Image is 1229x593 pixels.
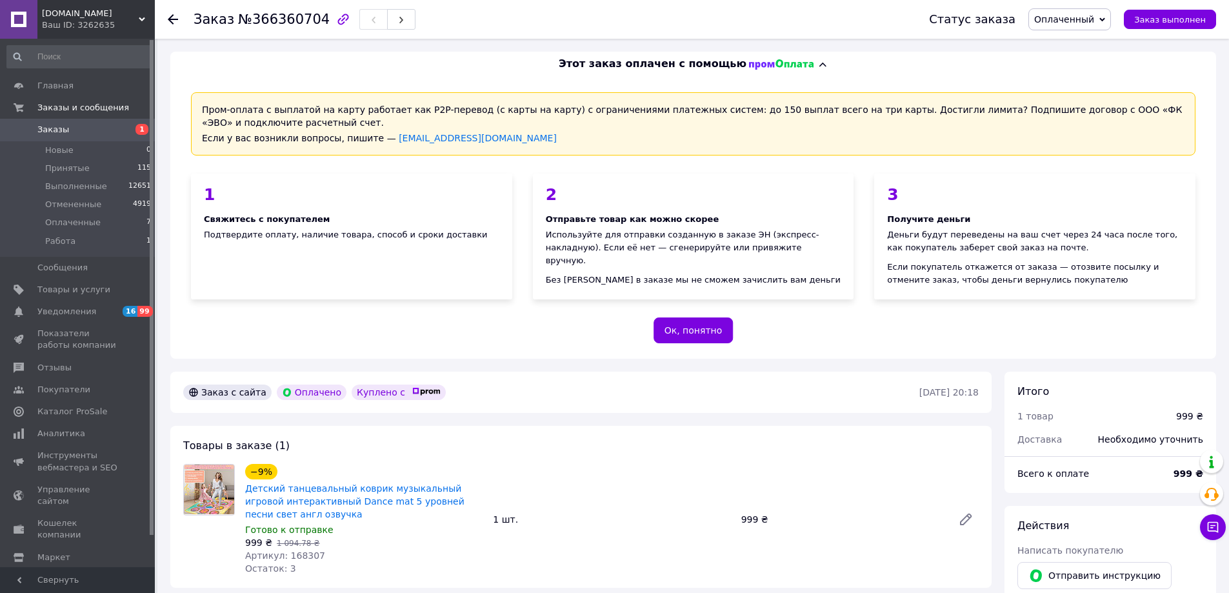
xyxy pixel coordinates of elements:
span: Остаток: 3 [245,563,296,574]
div: Куплено с [352,385,446,400]
span: Отзывы [37,362,72,374]
span: Заказ выполнен [1134,15,1206,25]
span: 12651 [128,181,151,192]
span: Написать покупателю [1017,545,1123,556]
div: 999 ₴ [736,510,948,528]
div: Используйте для отправки созданную в заказе ЭН (экспресс-накладную). Если её нет — сгенерируйте и... [546,228,841,267]
span: Управление сайтом [37,484,119,507]
span: Каталог ProSale [37,406,107,417]
button: Чат с покупателем [1200,514,1226,540]
div: 999 ₴ [1176,410,1203,423]
div: Заказ с сайта [183,385,272,400]
div: Оплачено [277,385,346,400]
span: Действия [1017,519,1069,532]
span: 7 [146,217,151,228]
div: 1 [204,186,499,203]
span: Артикул: 168307 [245,550,325,561]
a: Редактировать [953,507,979,532]
span: Аналитика [37,428,85,439]
span: Покупатели [37,384,90,396]
div: Статус заказа [929,13,1015,26]
span: 999 ₴ [245,538,272,548]
span: Заказы [37,124,69,136]
button: Ок, понятно [654,317,734,343]
span: Принятые [45,163,90,174]
span: Товары и услуги [37,284,110,296]
div: Вернуться назад [168,13,178,26]
span: Отмененные [45,199,101,210]
span: Заказ [194,12,234,27]
span: Отправьте товар как можно скорее [546,214,719,224]
span: 115 [137,163,151,174]
div: Деньги будут переведены на ваш счет через 24 часа после того, как покупатель заберет свой заказ н... [887,228,1183,254]
span: Свяжитесь с покупателем [204,214,330,224]
span: imne.com.ua [42,8,139,19]
span: Показатели работы компании [37,328,119,351]
img: Детский танцевальный коврик музыкальный игровой интерактивный Dance mat 5 уровней песни свет англ... [184,465,234,514]
span: Оплаченные [45,217,101,228]
span: 1 [146,236,151,247]
div: Ваш ID: 3262635 [42,19,155,31]
div: 3 [887,186,1183,203]
span: Маркет [37,552,70,563]
div: Если покупатель откажется от заказа — отозвите посылку и отмените заказ, чтобы деньги вернулись п... [887,261,1183,286]
div: Если у вас возникли вопросы, пишите — [202,132,1184,145]
span: Доставка [1017,434,1062,445]
div: Пром-оплата с выплатой на карту работает как P2P-перевод (с карты на карту) с ограничениями плате... [191,92,1195,156]
span: Новые [45,145,74,156]
time: [DATE] 20:18 [919,387,979,397]
span: 16 [123,306,137,317]
span: Заказы и сообщения [37,102,129,114]
span: 1 094.78 ₴ [277,539,320,548]
span: 1 [135,124,148,135]
span: Итого [1017,385,1049,397]
span: Кошелек компании [37,518,119,541]
span: Уведомления [37,306,96,317]
span: 4919 [133,199,151,210]
a: [EMAIL_ADDRESS][DOMAIN_NAME] [399,133,557,143]
img: prom [412,388,441,396]
a: Детский танцевальный коврик музыкальный игровой интерактивный Dance mat 5 уровней песни свет англ... [245,483,465,519]
span: Этот заказ оплачен с помощью [559,57,746,72]
span: Получите деньги [887,214,970,224]
b: 999 ₴ [1174,468,1203,479]
div: Необходимо уточнить [1090,425,1211,454]
span: Всего к оплате [1017,468,1089,479]
span: Сообщения [37,262,88,274]
div: 2 [546,186,841,203]
span: 99 [137,306,152,317]
span: 0 [146,145,151,156]
span: Инструменты вебмастера и SEO [37,450,119,473]
div: Без [PERSON_NAME] в заказе мы не сможем зачислить вам деньги [546,274,841,286]
span: №366360704 [238,12,330,27]
button: Отправить инструкцию [1017,562,1172,589]
span: Главная [37,80,74,92]
button: Заказ выполнен [1124,10,1216,29]
span: Выполненные [45,181,107,192]
span: Готово к отправке [245,525,334,535]
span: 1 товар [1017,411,1054,421]
span: Товары в заказе (1) [183,439,290,452]
div: Подтвердите оплату, наличие товара, способ и сроки доставки [191,174,512,299]
div: 1 шт. [488,510,735,528]
span: Работа [45,236,75,247]
input: Поиск [6,45,152,68]
span: Оплаченный [1034,14,1094,25]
